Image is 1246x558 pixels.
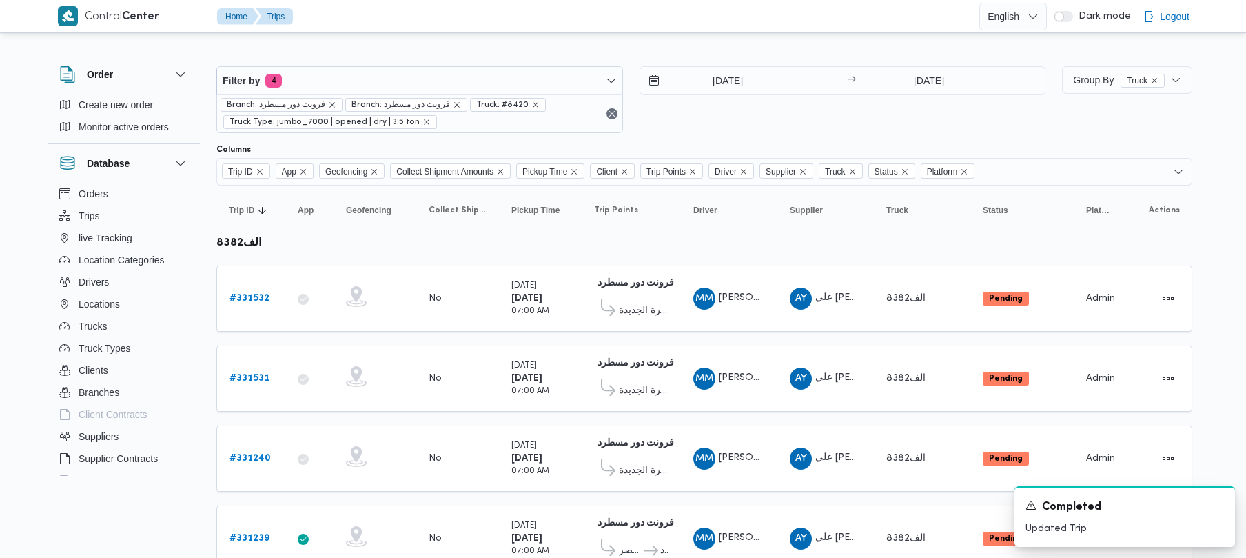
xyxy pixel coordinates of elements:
button: Remove Supplier from selection in this group [799,168,807,176]
span: Collect Shipment Amounts [429,205,487,216]
b: فرونت دور مسطرد [598,439,674,448]
div: Muhammad Muharos AIshoar Ibrahem [693,528,715,550]
span: Driver [693,205,717,216]
button: Monitor active orders [54,116,194,138]
span: MM [695,288,713,310]
span: الف8382 [886,454,926,463]
span: Completed [1042,499,1101,516]
span: [PERSON_NAME] [PERSON_NAME] [719,373,879,382]
span: Truck [886,205,908,216]
b: [DATE] [511,294,542,303]
span: Pickup Time [522,164,567,179]
button: Order [59,66,189,83]
button: remove selected entity [328,101,336,109]
button: Filter by4 active filters [217,67,622,94]
span: Logout [1160,8,1189,25]
span: Devices [79,472,113,489]
button: remove selected entity [531,101,540,109]
button: Supplier Contracts [54,448,194,470]
small: [DATE] [511,522,537,530]
button: App [292,199,327,221]
span: [PERSON_NAME] [PERSON_NAME] [719,533,879,542]
b: فرونت دور مسطرد [598,359,674,368]
span: Trip Points [594,205,638,216]
span: Trip ID; Sorted in descending order [229,205,254,216]
div: Ali Yhaii Ali Muhran Hasanin [790,288,812,310]
button: Remove Collect Shipment Amounts from selection in this group [496,168,504,176]
span: قسم أول القاهرة الجديدة [619,303,668,319]
button: Driver [688,199,770,221]
button: Truck [881,199,963,221]
button: Orders [54,183,194,205]
span: قسم أول القاهرة الجديدة [619,383,668,399]
h3: Order [87,66,113,83]
span: App [276,163,314,179]
span: Truck [825,164,846,179]
small: 07:00 AM [511,308,549,315]
span: Dark mode [1073,11,1131,22]
span: Trip Points [646,164,686,179]
span: App [282,164,296,179]
span: Trips [79,208,100,224]
span: Status [868,163,915,179]
div: Ali Yhaii Ali Muhran Hasanin [790,448,812,470]
button: Home [217,8,258,25]
div: No [429,532,442,545]
b: [DATE] [511,374,542,383]
b: فرونت دور مسطرد [598,519,674,528]
input: Press the down key to open a popover containing a calendar. [640,67,797,94]
div: Ali Yhaii Ali Muhran Hasanin [790,528,812,550]
span: MM [695,448,713,470]
button: Remove Driver from selection in this group [739,168,748,176]
h3: Database [87,155,130,172]
b: Pending [989,295,1023,303]
button: Open list of options [1173,166,1184,177]
span: Trip Points [640,163,703,179]
button: Truck Types [54,337,194,359]
span: Group By Truck [1073,74,1165,86]
span: Drivers [79,274,109,290]
span: Platform [927,164,958,179]
span: Collect Shipment Amounts [390,163,511,179]
span: Truck [819,163,863,179]
button: Trucks [54,315,194,337]
button: Group ByTruckremove selected entity [1062,66,1192,94]
img: X8yXhbKr1z7QwAAAABJRU5ErkJggg== [58,6,78,26]
button: Supplier [784,199,867,221]
span: Status [983,205,1008,216]
span: Trucks [79,318,107,335]
span: Truck: #8420 [476,99,529,111]
button: Actions [1157,368,1179,390]
button: Platform [1081,199,1116,221]
span: Filter by [223,72,260,89]
span: Pickup Time [516,163,584,179]
b: [DATE] [511,454,542,463]
b: [DATE] [511,534,542,543]
b: الف8382 [216,238,261,248]
small: 07:00 AM [511,548,549,555]
b: # 331532 [229,294,269,303]
button: remove selected entity [453,101,461,109]
span: Pickup Time [511,205,560,216]
button: Trips [54,205,194,227]
button: Actions [1157,448,1179,470]
button: Geofencing [340,199,409,221]
span: App [298,205,314,216]
span: Create new order [79,97,153,113]
div: Order [48,94,200,143]
button: Location Categories [54,249,194,271]
b: # 331240 [229,454,271,463]
small: [DATE] [511,282,537,290]
span: Platform [1086,205,1111,216]
span: الف8382 [886,294,926,303]
span: Admin [1086,454,1115,463]
a: #331531 [229,370,269,387]
span: Pending [983,292,1029,306]
button: Remove Platform from selection in this group [960,168,968,176]
button: Remove Status from selection in this group [901,168,909,176]
button: live Tracking [54,227,194,249]
span: live Tracking [79,230,132,246]
span: قسم أول القاهرة الجديدة [619,463,668,479]
span: علي [PERSON_NAME] [PERSON_NAME] [815,533,995,542]
button: Logout [1138,3,1195,30]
